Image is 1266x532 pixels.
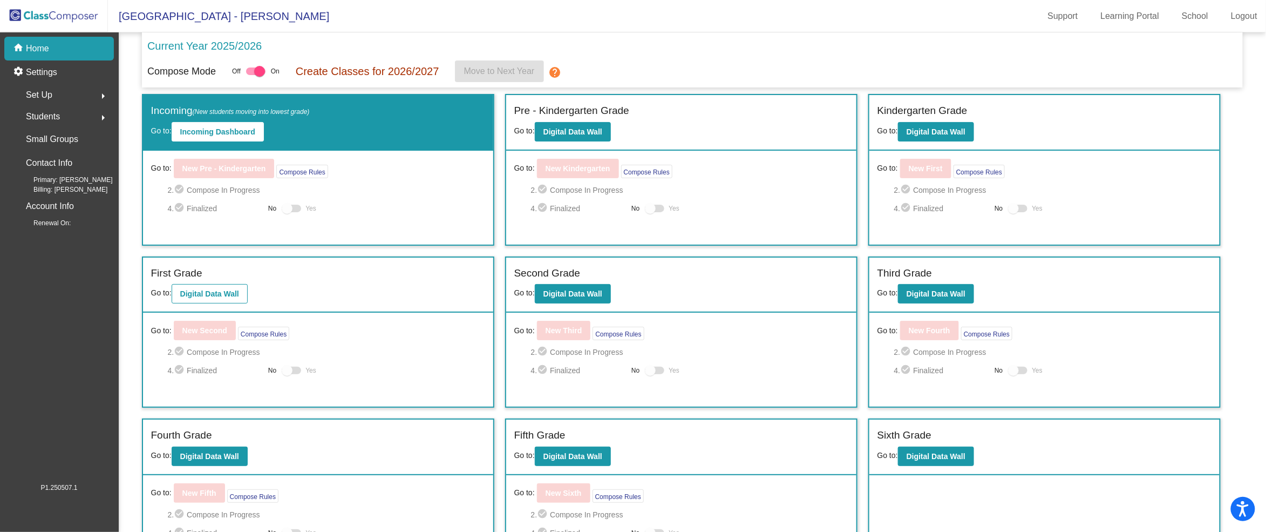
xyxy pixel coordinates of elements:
[174,184,187,197] mat-icon: check_circle
[546,326,582,335] b: New Third
[909,326,950,335] b: New Fourth
[548,66,561,79] mat-icon: help
[174,508,187,521] mat-icon: check_circle
[167,364,262,377] span: 4. Finalized
[174,364,187,377] mat-icon: check_circle
[1092,8,1168,25] a: Learning Portal
[455,60,544,82] button: Move to Next Year
[537,483,590,503] button: New Sixth
[268,204,276,213] span: No
[26,199,74,214] p: Account Info
[151,288,172,297] span: Go to:
[900,364,913,377] mat-icon: check_circle
[531,346,848,359] span: 2. Compose In Progress
[514,163,535,174] span: Go to:
[305,202,316,215] span: Yes
[227,489,278,503] button: Compose Rules
[26,156,72,171] p: Contact Info
[537,321,591,340] button: New Third
[877,451,898,460] span: Go to:
[907,127,965,136] b: Digital Data Wall
[535,122,611,142] button: Digital Data Wall
[537,508,550,521] mat-icon: check_circle
[172,122,264,142] button: Incoming Dashboard
[295,63,439,79] p: Create Classes for 2026/2027
[13,42,26,55] mat-icon: home
[995,366,1003,375] span: No
[26,87,52,103] span: Set Up
[147,38,262,54] p: Current Year 2025/2026
[877,325,898,336] span: Go to:
[182,489,216,497] b: New Fifth
[174,483,225,503] button: New Fifth
[894,202,989,215] span: 4. Finalized
[276,165,328,178] button: Compose Rules
[894,364,989,377] span: 4. Finalized
[1173,8,1217,25] a: School
[543,452,602,461] b: Digital Data Wall
[108,8,329,25] span: [GEOGRAPHIC_DATA] - [PERSON_NAME]
[1032,202,1043,215] span: Yes
[305,364,316,377] span: Yes
[900,321,959,340] button: New Fourth
[900,202,913,215] mat-icon: check_circle
[13,66,26,79] mat-icon: settings
[514,487,535,499] span: Go to:
[593,327,644,340] button: Compose Rules
[26,42,49,55] p: Home
[535,284,611,304] button: Digital Data Wall
[268,366,276,375] span: No
[151,266,202,281] label: First Grade
[621,165,672,178] button: Compose Rules
[593,489,644,503] button: Compose Rules
[900,159,951,178] button: New First
[995,204,1003,213] span: No
[537,159,619,178] button: New Kindergarten
[877,103,968,119] label: Kindergarten Grade
[238,327,289,340] button: Compose Rules
[151,103,310,119] label: Incoming
[232,66,241,76] span: Off
[961,327,1012,340] button: Compose Rules
[894,346,1211,359] span: 2. Compose In Progress
[907,452,965,461] b: Digital Data Wall
[531,184,848,197] span: 2. Compose In Progress
[514,266,581,281] label: Second Grade
[898,284,974,304] button: Digital Data Wall
[907,289,965,298] b: Digital Data Wall
[537,202,550,215] mat-icon: check_circle
[898,122,974,142] button: Digital Data Wall
[669,364,679,377] span: Yes
[514,288,535,297] span: Go to:
[877,163,898,174] span: Go to:
[877,266,932,281] label: Third Grade
[26,109,60,124] span: Students
[180,127,255,136] b: Incoming Dashboard
[894,184,1211,197] span: 2. Compose In Progress
[16,218,71,228] span: Renewal On:
[151,163,172,174] span: Go to:
[1032,364,1043,377] span: Yes
[270,66,279,76] span: On
[151,487,172,499] span: Go to:
[669,202,679,215] span: Yes
[26,132,78,147] p: Small Groups
[174,159,275,178] button: New Pre - Kindergarten
[537,364,550,377] mat-icon: check_circle
[877,288,898,297] span: Go to:
[531,202,626,215] span: 4. Finalized
[174,202,187,215] mat-icon: check_circle
[16,175,113,185] span: Primary: [PERSON_NAME]
[182,326,227,335] b: New Second
[167,184,485,197] span: 2. Compose In Progress
[147,64,216,79] p: Compose Mode
[167,508,485,521] span: 2. Compose In Progress
[151,451,172,460] span: Go to:
[167,346,485,359] span: 2. Compose In Progress
[182,164,266,173] b: New Pre - Kindergarten
[535,447,611,466] button: Digital Data Wall
[898,447,974,466] button: Digital Data Wall
[877,126,898,135] span: Go to:
[151,126,172,135] span: Go to:
[167,202,262,215] span: 4. Finalized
